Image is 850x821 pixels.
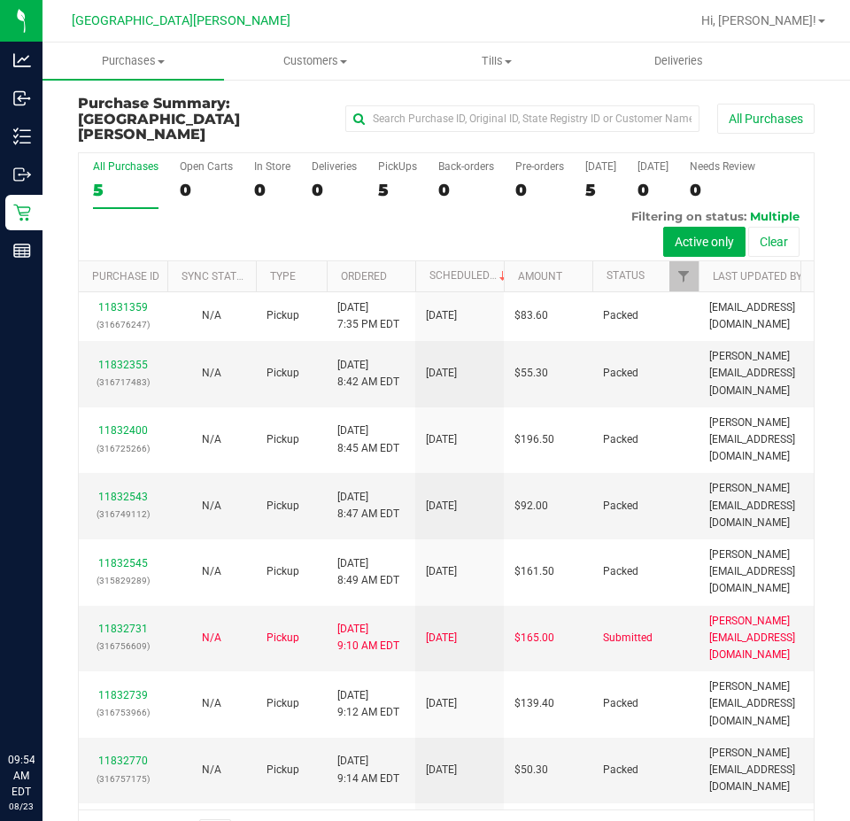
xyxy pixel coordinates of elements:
span: Packed [603,365,638,382]
a: Tills [406,43,587,80]
span: Pickup [267,431,299,448]
span: $50.30 [514,762,548,778]
span: Not Applicable [202,697,221,709]
span: $161.50 [514,563,554,580]
span: $139.40 [514,695,554,712]
div: Needs Review [690,160,755,173]
inline-svg: Inventory [13,128,31,145]
div: 0 [254,180,290,200]
span: $55.30 [514,365,548,382]
span: Filtering on status: [631,209,746,223]
a: Purchase ID [92,270,159,283]
span: [DATE] [426,498,457,515]
span: [DATE] [426,563,457,580]
div: All Purchases [93,160,158,173]
span: Not Applicable [202,500,221,512]
span: [DATE] 9:14 AM EDT [337,753,399,786]
a: Status [607,269,645,282]
div: 5 [378,180,417,200]
div: 0 [690,180,755,200]
a: Customers [224,43,406,80]
div: In Store [254,160,290,173]
span: Packed [603,498,638,515]
button: N/A [202,307,221,324]
inline-svg: Outbound [13,166,31,183]
div: 0 [637,180,668,200]
div: 0 [515,180,564,200]
a: 11832543 [98,491,148,503]
button: Active only [663,227,746,257]
button: N/A [202,431,221,448]
span: Not Applicable [202,309,221,321]
input: Search Purchase ID, Original ID, State Registry ID or Customer Name... [345,105,699,132]
p: 09:54 AM EDT [8,752,35,800]
div: 0 [180,180,233,200]
span: [GEOGRAPHIC_DATA][PERSON_NAME] [72,13,290,28]
span: [DATE] [426,365,457,382]
a: Last Updated By [713,270,802,283]
button: N/A [202,762,221,778]
h3: Purchase Summary: [78,96,323,143]
span: Multiple [750,209,800,223]
a: 11832545 [98,557,148,569]
a: 11832770 [98,755,148,767]
a: Type [270,270,296,283]
div: Open Carts [180,160,233,173]
span: [GEOGRAPHIC_DATA][PERSON_NAME] [78,111,240,143]
span: Tills [406,53,586,69]
span: Submitted [603,630,653,647]
span: [DATE] 8:45 AM EDT [337,422,399,456]
span: Packed [603,307,638,324]
span: Pickup [267,695,299,712]
span: [DATE] [426,307,457,324]
span: Pickup [267,498,299,515]
button: N/A [202,695,221,712]
button: N/A [202,365,221,382]
inline-svg: Retail [13,204,31,221]
div: 0 [312,180,357,200]
div: 0 [438,180,494,200]
a: 11832731 [98,623,148,635]
span: $92.00 [514,498,548,515]
span: [DATE] 7:35 PM EDT [337,299,399,333]
span: Pickup [267,762,299,778]
div: 5 [93,180,158,200]
inline-svg: Inbound [13,89,31,107]
button: N/A [202,563,221,580]
button: N/A [202,498,221,515]
span: Not Applicable [202,565,221,577]
div: [DATE] [637,160,668,173]
div: 5 [585,180,616,200]
a: 11831359 [98,301,148,314]
div: Deliveries [312,160,357,173]
inline-svg: Reports [13,242,31,259]
p: (316749112) [89,506,157,523]
span: $83.60 [514,307,548,324]
p: (316676247) [89,316,157,333]
p: (316756609) [89,638,157,654]
span: [DATE] [426,695,457,712]
inline-svg: Analytics [13,51,31,69]
p: 08/23 [8,800,35,813]
span: Packed [603,563,638,580]
iframe: Resource center [18,679,71,732]
span: $196.50 [514,431,554,448]
a: Sync Status [182,270,250,283]
span: [DATE] 8:49 AM EDT [337,555,399,589]
button: Clear [748,227,800,257]
a: Ordered [341,270,387,283]
a: Filter [669,261,699,291]
p: (316725266) [89,440,157,457]
p: (316717483) [89,374,157,391]
a: Purchases [42,43,224,80]
span: Deliveries [630,53,727,69]
span: Not Applicable [202,631,221,644]
button: N/A [202,630,221,647]
span: [DATE] 8:47 AM EDT [337,489,399,523]
span: Packed [603,695,638,712]
div: PickUps [378,160,417,173]
span: [DATE] 9:12 AM EDT [337,687,399,721]
span: Packed [603,431,638,448]
p: (316757175) [89,771,157,787]
a: Deliveries [588,43,769,80]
